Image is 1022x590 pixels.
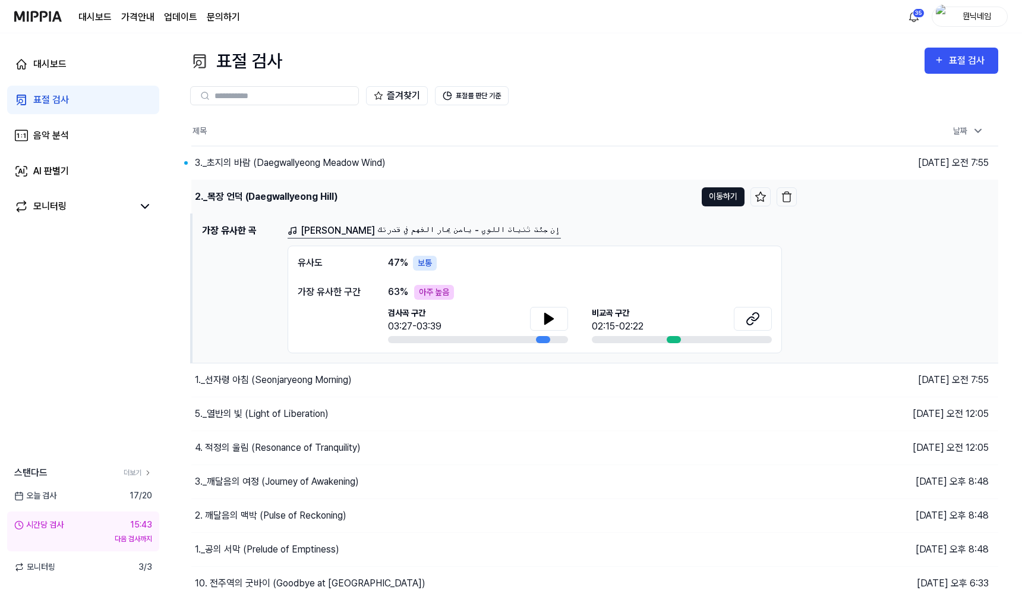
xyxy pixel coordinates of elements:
[592,307,644,319] span: 비교곡 구간
[797,363,999,397] td: [DATE] 오전 7:55
[388,319,441,334] div: 03:27-03:39
[14,561,55,573] span: 모니터링
[366,86,428,105] button: 즐겨찾기
[702,187,745,206] button: 이동하기
[14,199,133,214] a: 모니터링
[954,10,1000,23] div: 뭔닉네임
[797,180,999,214] td: [DATE] 오전 7:55
[138,561,152,573] span: 3 / 3
[33,57,67,71] div: 대시보드
[33,199,67,214] div: 모니터링
[781,191,793,203] img: delete
[130,519,152,531] div: 15:43
[14,519,64,531] div: 시간당 검사
[797,498,999,532] td: [DATE] 오후 8:48
[190,48,282,74] div: 표절 검사
[195,407,329,421] div: 5._열반의 빛 (Light of Liberation)
[592,319,644,334] div: 02:15-02:22
[913,8,925,18] div: 35
[907,10,921,24] img: 알림
[797,397,999,431] td: [DATE] 오전 12:05
[7,86,159,114] a: 표절 검사
[298,256,364,271] div: 유사도
[388,307,441,319] span: 검사곡 구간
[130,489,152,502] span: 17 / 20
[298,285,364,299] div: 가장 유사한 구간
[195,373,352,387] div: 1._선자령 아침 (Seonjaryeong Morning)
[904,7,923,26] button: 알림35
[388,285,408,299] span: 63 %
[195,475,359,489] div: 3._깨달음의 여정 (Journey of Awakening)
[797,532,999,566] td: [DATE] 오후 8:48
[195,190,337,204] div: 2._목장 언덕 (Daegwallyeong Hill)
[413,256,437,271] div: 보통
[388,256,408,270] span: 47 %
[33,128,69,143] div: 음악 분석
[121,10,154,24] button: 가격안내
[797,146,999,180] td: [DATE] 오전 7:55
[195,509,346,523] div: 2. 깨달음의 맥박 (Pulse of Reckoning)
[936,5,950,29] img: profile
[925,48,998,74] button: 표절 검사
[202,224,278,353] h1: 가장 유사한 곡
[33,164,69,178] div: AI 판별기
[14,489,56,502] span: 오늘 검사
[78,10,112,24] a: 대시보드
[948,121,989,141] div: 날짜
[14,533,152,544] div: 다음 검사까지
[435,86,509,105] button: 표절률 판단 기준
[195,441,361,455] div: 4. 적정의 울림 (Resonance of Tranquility)
[195,156,386,170] div: 3._초지의 바람 (Daegwallyeong Meadow Wind)
[124,467,152,478] a: 더보기
[949,53,989,68] div: 표절 검사
[33,93,69,107] div: 표절 검사
[797,431,999,465] td: [DATE] 오전 12:05
[7,121,159,150] a: 음악 분석
[195,542,339,557] div: 1._공의 서막 (Prelude of Emptiness)
[797,465,999,498] td: [DATE] 오후 8:48
[164,10,197,24] a: 업데이트
[14,466,48,480] span: 스탠다드
[932,7,1008,27] button: profile뭔닉네임
[191,117,797,146] th: 제목
[7,157,159,186] a: AI 판별기
[7,50,159,79] a: 대시보드
[414,285,454,300] div: 아주 높음
[207,10,240,24] a: 문의하기
[288,224,561,238] a: [PERSON_NAME] إن جئت ثنيات اللوي - يامن يحار الفهم في قدرتك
